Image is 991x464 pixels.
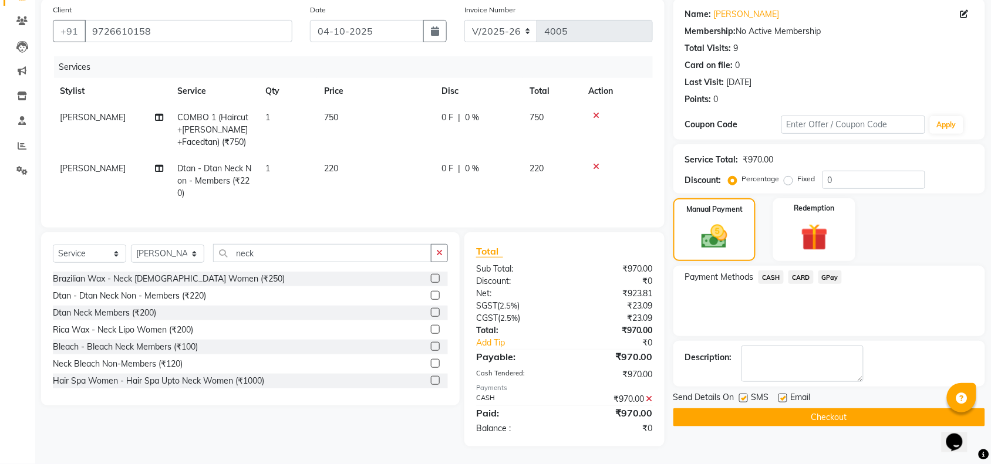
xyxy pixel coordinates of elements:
[53,78,170,104] th: Stylist
[564,422,662,435] div: ₹0
[581,337,662,349] div: ₹0
[53,290,206,302] div: Dtan - Dtan Neck Non - Members (₹220)
[930,116,963,134] button: Apply
[714,8,780,21] a: [PERSON_NAME]
[530,163,544,174] span: 220
[685,25,736,38] div: Membership:
[564,350,662,364] div: ₹970.00
[734,42,739,55] div: 9
[53,5,72,15] label: Client
[213,244,432,262] input: Search or Scan
[467,350,565,364] div: Payable:
[685,351,732,364] div: Description:
[818,270,842,284] span: GPay
[476,383,653,393] div: Payments
[564,287,662,300] div: ₹923.81
[500,313,518,323] span: 2.5%
[788,270,814,284] span: CARD
[798,174,815,184] label: Fixed
[794,203,835,214] label: Redemption
[742,174,780,184] label: Percentage
[467,422,565,435] div: Balance :
[467,368,565,381] div: Cash Tendered:
[781,116,925,134] input: Enter Offer / Coupon Code
[467,324,565,337] div: Total:
[265,163,270,174] span: 1
[727,76,752,89] div: [DATE]
[564,263,662,275] div: ₹970.00
[685,25,973,38] div: No Active Membership
[686,204,743,215] label: Manual Payment
[564,300,662,312] div: ₹23.09
[467,275,565,287] div: Discount:
[464,5,515,15] label: Invoice Number
[685,8,712,21] div: Name:
[530,112,544,123] span: 750
[265,112,270,123] span: 1
[685,174,722,187] div: Discount:
[467,337,581,349] a: Add Tip
[458,111,460,124] span: |
[53,358,183,370] div: Neck Bleach Non-Members (₹120)
[458,162,460,175] span: |
[465,111,479,124] span: 0 %
[467,393,565,405] div: CASH
[53,375,264,387] div: Hair Spa Women - Hair Spa Upto Neck Women (₹1000)
[53,273,285,285] div: Brazilian Wax - Neck [DEMOGRAPHIC_DATA] Women (₹250)
[685,118,781,131] div: Coupon Code
[324,112,338,123] span: 750
[53,341,198,353] div: Bleach - Bleach Neck Members (₹100)
[564,393,662,405] div: ₹970.00
[53,20,86,42] button: +91
[685,154,739,166] div: Service Total:
[60,163,126,174] span: [PERSON_NAME]
[793,221,837,254] img: _gift.svg
[693,222,736,252] img: _cash.svg
[60,112,126,123] span: [PERSON_NAME]
[685,93,712,106] div: Points:
[736,59,740,72] div: 0
[476,245,503,258] span: Total
[467,312,565,324] div: ( )
[685,42,732,55] div: Total Visits:
[523,78,581,104] th: Total
[685,59,733,72] div: Card on file:
[467,263,565,275] div: Sub Total:
[791,391,811,406] span: Email
[564,406,662,420] div: ₹970.00
[743,154,774,166] div: ₹970.00
[317,78,434,104] th: Price
[564,368,662,381] div: ₹970.00
[476,300,497,311] span: SGST
[673,408,985,426] button: Checkout
[310,5,326,15] label: Date
[53,307,156,319] div: Dtan Neck Members (₹200)
[751,391,769,406] span: SMS
[685,76,724,89] div: Last Visit:
[467,287,565,300] div: Net:
[441,111,453,124] span: 0 F
[476,313,498,323] span: CGST
[53,324,193,336] div: Rica Wax - Neck Lipo Women (₹200)
[581,78,653,104] th: Action
[673,391,734,406] span: Send Details On
[564,275,662,287] div: ₹0
[714,93,719,106] div: 0
[685,271,754,283] span: Payment Methods
[564,324,662,337] div: ₹970.00
[177,112,248,147] span: COMBO 1 (Haircut+[PERSON_NAME]+Facedtan) (₹750)
[465,162,479,175] span: 0 %
[500,301,517,310] span: 2.5%
[54,56,662,78] div: Services
[942,417,979,452] iframe: chat widget
[85,20,292,42] input: Search by Name/Mobile/Email/Code
[177,163,251,198] span: Dtan - Dtan Neck Non - Members (₹220)
[564,312,662,324] div: ₹23.09
[170,78,258,104] th: Service
[324,163,338,174] span: 220
[258,78,317,104] th: Qty
[441,162,453,175] span: 0 F
[434,78,523,104] th: Disc
[467,406,565,420] div: Paid:
[759,270,784,284] span: CASH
